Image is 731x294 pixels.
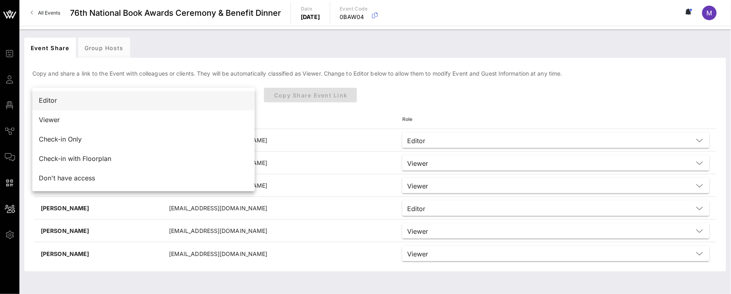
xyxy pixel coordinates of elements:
[407,205,425,212] div: Editor
[402,133,710,148] div: Editor
[39,116,248,124] div: Viewer
[407,137,425,144] div: Editor
[407,182,428,190] div: Viewer
[32,88,243,101] input: Select permissions
[39,174,248,182] div: Don't have access
[26,6,65,19] a: All Events
[39,135,248,143] div: Check-in Only
[39,155,248,163] div: Check-in with Floorplan
[163,242,396,265] td: [EMAIL_ADDRESS][DOMAIN_NAME]
[38,10,60,16] span: All Events
[402,178,710,193] div: Viewer
[707,9,712,17] span: M
[407,160,428,167] div: Viewer
[24,38,76,58] div: Event Share
[402,155,710,171] div: Viewer
[407,228,428,235] div: Viewer
[402,246,710,261] div: Viewer
[301,5,320,13] p: Date
[163,174,396,197] td: [EMAIL_ADDRESS][DOMAIN_NAME]
[70,7,281,19] span: 76th National Book Awards Ceremony & Benefit Dinner
[402,223,710,239] div: Viewer
[34,197,163,220] td: [PERSON_NAME]
[163,152,396,174] td: [EMAIL_ADDRESS][DOMAIN_NAME]
[396,110,716,129] th: Role
[301,13,320,21] p: [DATE]
[34,220,163,242] td: [PERSON_NAME]
[163,197,396,220] td: [EMAIL_ADDRESS][DOMAIN_NAME]
[340,5,368,13] p: Event Code
[163,129,396,152] td: [EMAIL_ADDRESS][DOMAIN_NAME]
[163,220,396,242] td: [EMAIL_ADDRESS][DOMAIN_NAME]
[34,242,163,265] td: [PERSON_NAME]
[78,38,130,58] div: Group Hosts
[340,13,368,21] p: 0BAW04
[39,97,248,104] div: Editor
[402,201,710,216] div: Editor
[24,63,726,271] div: Copy and share a link to the Event with colleagues or clients. They will be automatically classif...
[163,110,396,129] th: Email
[702,6,717,20] div: M
[407,250,428,258] div: Viewer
